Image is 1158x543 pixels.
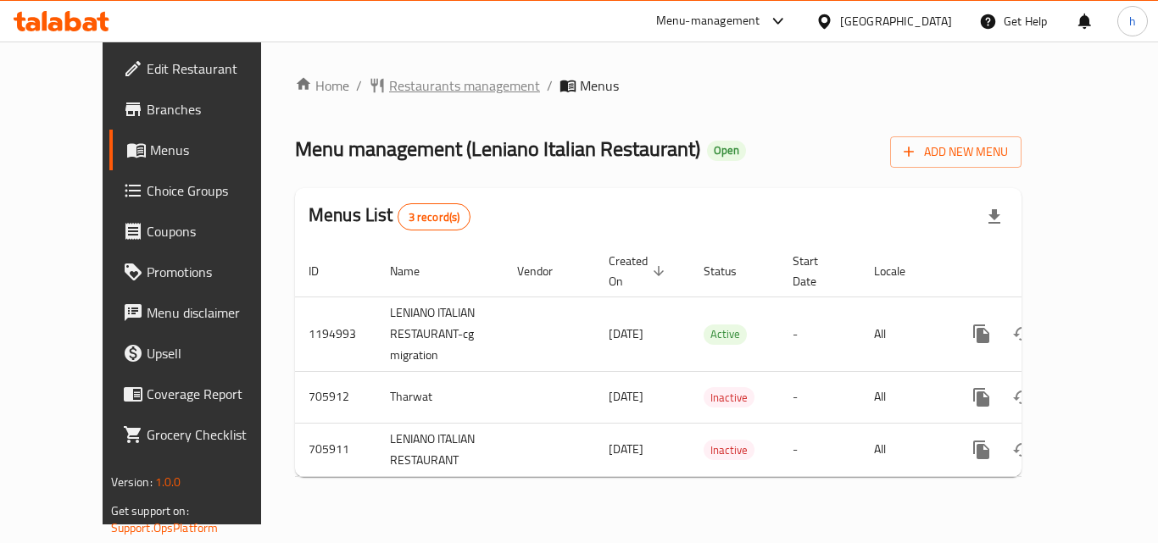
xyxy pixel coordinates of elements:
[147,343,282,363] span: Upsell
[109,89,296,130] a: Branches
[109,170,296,211] a: Choice Groups
[1002,377,1043,418] button: Change Status
[704,440,754,460] span: Inactive
[356,75,362,96] li: /
[369,75,540,96] a: Restaurants management
[961,377,1002,418] button: more
[295,423,376,476] td: 705911
[111,500,189,522] span: Get support on:
[111,471,153,493] span: Version:
[147,99,282,119] span: Branches
[860,296,948,371] td: All
[147,262,282,282] span: Promotions
[398,209,470,225] span: 3 record(s)
[390,261,442,281] span: Name
[860,423,948,476] td: All
[147,221,282,241] span: Coupons
[860,371,948,423] td: All
[109,48,296,89] a: Edit Restaurant
[389,75,540,96] span: Restaurants management
[109,333,296,374] a: Upsell
[961,313,1002,354] button: more
[704,324,747,344] span: Active
[961,429,1002,470] button: more
[147,384,282,404] span: Coverage Report
[109,374,296,414] a: Coverage Report
[779,371,860,423] td: -
[547,75,553,96] li: /
[109,130,296,170] a: Menus
[147,424,282,445] span: Grocery Checklist
[147,302,282,323] span: Menu disclaimer
[707,143,746,158] span: Open
[309,202,470,230] h2: Menus List
[109,414,296,455] a: Grocery Checklist
[874,261,927,281] span: Locale
[704,440,754,460] div: Inactive
[376,371,504,423] td: Tharwat
[309,261,341,281] span: ID
[147,180,282,201] span: Choice Groups
[580,75,619,96] span: Menus
[704,387,754,407] div: Inactive
[707,141,746,161] div: Open
[109,252,296,292] a: Promotions
[779,423,860,476] td: -
[609,251,670,291] span: Created On
[295,246,1138,477] table: enhanced table
[150,140,282,160] span: Menus
[840,12,952,30] div: [GEOGRAPHIC_DATA]
[609,438,643,460] span: [DATE]
[948,246,1138,297] th: Actions
[974,197,1015,237] div: Export file
[704,261,759,281] span: Status
[295,75,349,96] a: Home
[1129,12,1136,30] span: h
[295,130,700,168] span: Menu management ( Leniano Italian Restaurant )
[109,292,296,333] a: Menu disclaimer
[704,388,754,407] span: Inactive
[295,296,376,371] td: 1194993
[398,203,471,230] div: Total records count
[904,141,1008,163] span: Add New Menu
[295,75,1022,96] nav: breadcrumb
[111,517,219,539] a: Support.OpsPlatform
[609,385,643,407] span: [DATE]
[656,11,760,31] div: Menu-management
[517,261,575,281] span: Vendor
[147,58,282,79] span: Edit Restaurant
[779,296,860,371] td: -
[890,136,1022,168] button: Add New Menu
[376,423,504,476] td: LENIANO ITALIAN RESTAURANT
[155,471,181,493] span: 1.0.0
[609,323,643,345] span: [DATE]
[109,211,296,252] a: Coupons
[793,251,840,291] span: Start Date
[295,371,376,423] td: 705912
[376,296,504,371] td: LENIANO ITALIAN RESTAURANT-cg migration
[1002,313,1043,354] button: Change Status
[704,324,747,345] div: Active
[1002,429,1043,470] button: Change Status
